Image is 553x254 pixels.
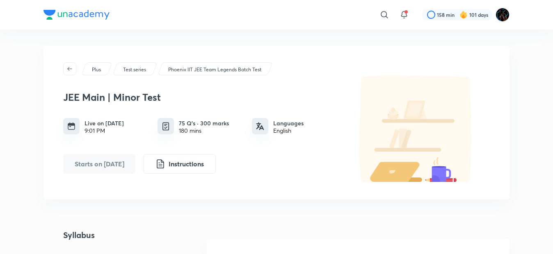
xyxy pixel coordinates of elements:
[63,154,135,174] button: Starts on Sept 14
[155,159,165,169] img: instruction
[167,66,263,73] a: Phoenix IIT JEE Team Legends Batch Test
[85,119,124,127] h6: Live on [DATE]
[273,127,304,134] div: English
[63,91,338,103] h3: JEE Main | Minor Test
[179,119,229,127] h6: 75 Q’s · 300 marks
[496,8,510,22] img: Umang Raj
[85,127,124,134] div: 9:01 PM
[67,122,75,130] img: timing
[168,66,261,73] p: Phoenix IIT JEE Team Legends Batch Test
[92,66,101,73] p: Plus
[179,127,229,134] div: 180 mins
[256,122,264,130] img: languages
[91,66,103,73] a: Plus
[43,10,110,20] img: Company Logo
[459,11,468,19] img: streak
[123,66,146,73] p: Test series
[342,75,490,182] img: default
[273,119,304,127] h6: Languages
[122,66,148,73] a: Test series
[144,154,216,174] button: Instructions
[161,121,171,132] img: quiz info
